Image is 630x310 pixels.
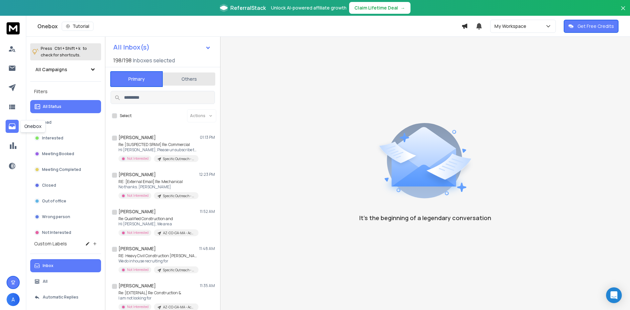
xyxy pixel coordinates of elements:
[30,163,101,176] button: Meeting Completed
[118,184,197,190] p: No thanks. [PERSON_NAME]
[42,230,71,235] p: Not Interested
[199,246,215,251] p: 11:48 AM
[494,23,529,30] p: My Workspace
[7,293,20,306] button: A
[30,147,101,160] button: Meeting Booked
[118,171,156,178] h1: [PERSON_NAME]
[163,268,195,273] p: Specific Outreach - ACJ-PT3 - Achievers Recruitment
[30,195,101,208] button: Out of office
[43,104,61,109] p: All Status
[43,263,53,268] p: Inbox
[62,22,94,31] button: Tutorial
[127,230,149,235] p: Not Interested
[118,245,156,252] h1: [PERSON_NAME]
[42,214,70,219] p: Wrong person
[271,5,346,11] p: Unlock AI-powered affiliate growth
[42,120,52,125] p: Lead
[120,113,132,118] label: Select
[30,226,101,239] button: Not Interested
[163,305,195,310] p: AZ-CO-GA-MA - Achievers Recruitment
[30,132,101,145] button: Interested
[118,147,197,153] p: Hi [PERSON_NAME], Please unsubscribe this
[42,135,63,141] p: Interested
[163,156,195,161] p: Specific Outreach - ACJ-PT3 - Achievers Recruitment
[118,221,197,227] p: Hi [PERSON_NAME], We are a
[163,72,215,86] button: Others
[34,240,67,247] h3: Custom Labels
[30,63,101,76] button: All Campaigns
[30,100,101,113] button: All Status
[118,253,197,258] p: RE: Heavy Civil Construction [PERSON_NAME]
[30,210,101,223] button: Wrong person
[43,279,48,284] p: All
[118,179,197,184] p: RE: [External Email] Re: Mechanical
[230,4,266,12] span: ReferralStack
[30,291,101,304] button: Automatic Replies
[41,45,87,58] p: Press to check for shortcuts.
[43,295,78,300] p: Automatic Replies
[199,172,215,177] p: 12:23 PM
[20,120,46,133] div: Onebox
[577,23,614,30] p: Get Free Credits
[200,209,215,214] p: 11:52 AM
[42,183,56,188] p: Closed
[30,87,101,96] h3: Filters
[35,66,67,73] h1: All Campaigns
[110,71,163,87] button: Primary
[113,56,132,64] span: 198 / 198
[127,193,149,198] p: Not Interested
[42,167,81,172] p: Meeting Completed
[118,282,156,289] h1: [PERSON_NAME]
[200,283,215,288] p: 11:35 AM
[42,198,66,204] p: Out of office
[127,304,149,309] p: Not Interested
[349,2,410,14] button: Claim Lifetime Deal→
[163,231,195,236] p: AZ-CO-GA-MA - Achievers Recruitment
[42,151,74,156] p: Meeting Booked
[118,258,197,264] p: We do inhouse recruiting for
[127,156,149,161] p: Not Interested
[118,208,156,215] h1: [PERSON_NAME]
[127,267,149,272] p: Not Interested
[118,134,156,141] h1: [PERSON_NAME]
[30,275,101,288] button: All
[37,22,461,31] div: Onebox
[30,116,101,129] button: Lead
[619,4,627,20] button: Close banner
[113,44,150,51] h1: All Inbox(s)
[118,290,197,296] p: Re: [EXTERNAL] Re: Construction &
[359,213,491,222] p: It’s the beginning of a legendary conversation
[118,296,197,301] p: I am not looking for
[118,142,197,147] p: Re: [SUSPECTED SPAM] Re: Commercial
[401,5,405,11] span: →
[133,56,175,64] h3: Inboxes selected
[606,287,622,303] div: Open Intercom Messenger
[30,259,101,272] button: Inbox
[118,216,197,221] p: Re: Qualified Construction and
[200,135,215,140] p: 01:13 PM
[108,41,216,54] button: All Inbox(s)
[564,20,619,33] button: Get Free Credits
[163,194,195,198] p: Specific Outreach - ACJ-PT2 - Achievers Recruitment
[53,45,81,52] span: Ctrl + Shift + k
[30,179,101,192] button: Closed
